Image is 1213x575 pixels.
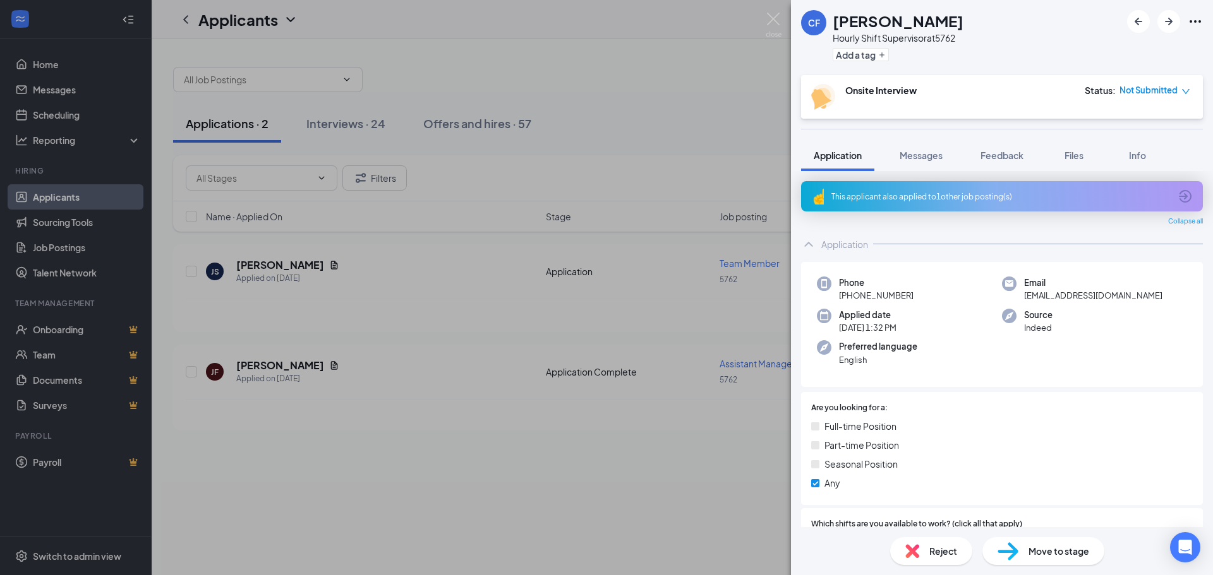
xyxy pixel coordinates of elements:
button: ArrowRight [1157,10,1180,33]
div: This applicant also applied to 1 other job posting(s) [831,191,1170,202]
span: Source [1024,309,1053,321]
span: Feedback [981,150,1023,161]
span: Seasonal Position [824,457,898,471]
span: [DATE] 1:32 PM [839,321,896,334]
span: [EMAIL_ADDRESS][DOMAIN_NAME] [1024,289,1162,302]
div: Open Intercom Messenger [1170,532,1200,562]
div: Hourly Shift Supervisor at 5762 [833,32,963,44]
div: CF [808,16,820,29]
span: [PHONE_NUMBER] [839,289,914,302]
svg: Plus [878,51,886,59]
span: Phone [839,276,914,289]
span: Info [1129,150,1146,161]
span: Are you looking for a: [811,402,888,414]
button: PlusAdd a tag [833,48,889,61]
h1: [PERSON_NAME] [833,10,963,32]
span: Reject [929,544,957,558]
span: Preferred language [839,340,917,353]
span: Indeed [1024,321,1053,334]
span: Applied date [839,309,896,321]
svg: ChevronUp [801,237,816,252]
b: Onsite Interview [845,85,917,96]
div: Status : [1085,84,1116,97]
span: Any [824,476,840,490]
span: Move to stage [1029,544,1089,558]
span: down [1181,87,1190,96]
button: ArrowLeftNew [1127,10,1150,33]
svg: ArrowRight [1161,14,1176,29]
svg: Ellipses [1188,14,1203,29]
span: English [839,353,917,366]
svg: ArrowLeftNew [1131,14,1146,29]
span: Files [1065,150,1083,161]
span: Application [814,150,862,161]
span: Which shifts are you available to work? (click all that apply) [811,518,1022,530]
span: Email [1024,276,1162,289]
span: Not Submitted [1119,84,1178,97]
svg: ArrowCircle [1178,189,1193,204]
div: Application [821,238,868,251]
span: Collapse all [1168,216,1203,227]
span: Part-time Position [824,438,899,452]
span: Full-time Position [824,419,896,433]
span: Messages [900,150,943,161]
